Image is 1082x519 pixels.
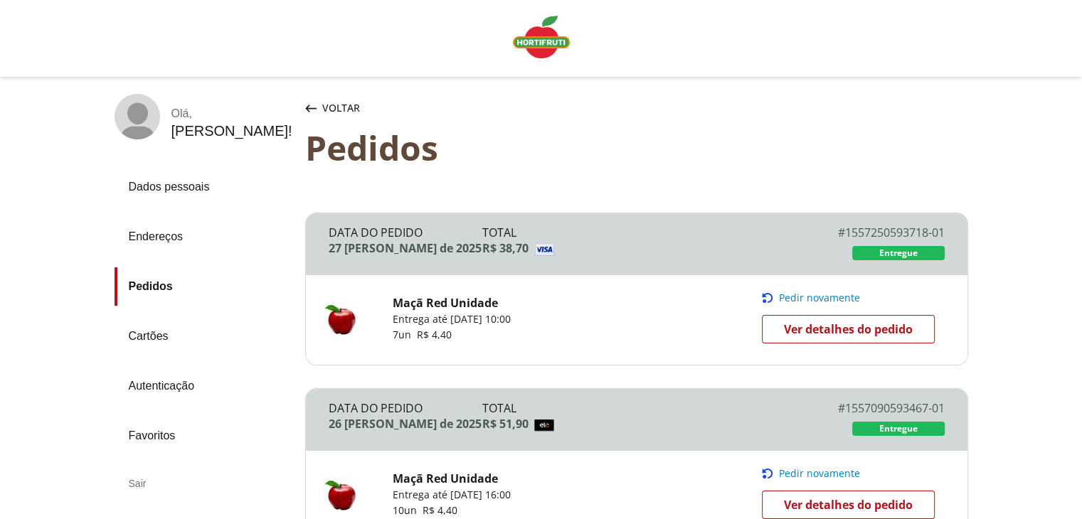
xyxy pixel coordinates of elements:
[779,468,860,479] span: Pedir novamente
[423,503,457,517] span: R$ 4,40
[790,400,945,416] div: # 1557090593467-01
[482,400,790,416] div: Total
[393,471,498,486] a: Maçã Red Unidade
[879,247,918,259] span: Entregue
[784,494,913,515] span: Ver detalhes do pedido
[305,128,968,167] div: Pedidos
[323,301,359,336] img: Maçã Red Unidade
[482,240,790,256] div: R$ 38,70
[329,240,483,256] div: 27 [PERSON_NAME] de 2025
[393,295,498,311] a: Maçã Red Unidade
[513,16,570,58] img: Logo
[393,312,511,326] p: Entrega até [DATE] 10:00
[393,488,511,502] p: Entrega até [DATE] 16:00
[482,225,790,240] div: Total
[762,491,935,519] a: Ver detalhes do pedido
[115,367,294,405] a: Autenticação
[115,218,294,256] a: Endereços
[762,315,935,343] a: Ver detalhes do pedido
[329,416,483,432] div: 26 [PERSON_NAME] de 2025
[784,319,913,340] span: Ver detalhes do pedido
[115,267,294,306] a: Pedidos
[879,423,918,434] span: Entregue
[171,123,292,139] div: [PERSON_NAME] !
[329,225,483,240] div: Data do Pedido
[302,94,363,122] button: Voltar
[329,400,483,416] div: Data do Pedido
[115,466,294,501] div: Sair
[779,292,860,304] span: Pedir novamente
[762,292,944,304] button: Pedir novamente
[323,476,359,512] img: Maçã Red Unidade
[322,101,360,115] span: Voltar
[115,417,294,455] a: Favoritos
[393,503,423,517] span: 10 un
[115,168,294,206] a: Dados pessoais
[417,328,452,341] span: R$ 4,40
[534,243,819,256] img: Visa
[507,10,576,67] a: Logo
[393,328,417,341] span: 7 un
[171,107,292,120] div: Olá ,
[115,317,294,355] a: Cartões
[482,416,790,432] div: R$ 51,90
[762,468,944,479] button: Pedir novamente
[790,225,945,240] div: # 1557250593718-01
